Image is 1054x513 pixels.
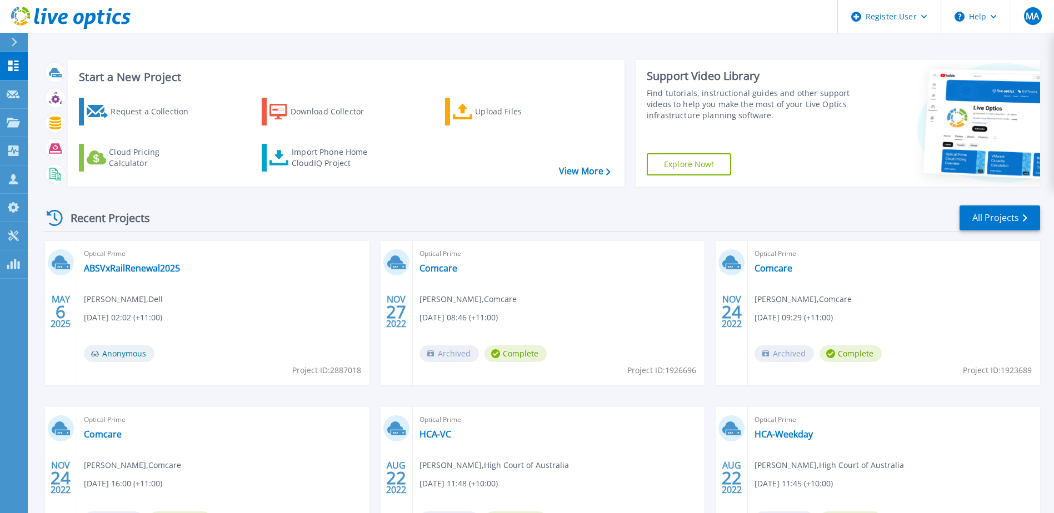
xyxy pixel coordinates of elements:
a: ABSVxRailRenewal2025 [84,263,180,274]
a: Comcare [755,263,792,274]
span: Optical Prime [419,248,698,260]
div: NOV 2022 [50,457,71,498]
span: Complete [820,345,882,362]
div: Find tutorials, instructional guides and other support videos to help you make the most of your L... [647,88,853,121]
span: 6 [56,307,66,316]
span: [DATE] 11:48 (+10:00) [419,477,498,490]
span: Optical Prime [755,414,1033,426]
a: Cloud Pricing Calculator [79,144,203,172]
h3: Start a New Project [79,71,610,83]
a: HCA-VC [419,429,451,440]
a: Comcare [84,429,122,440]
div: AUG 2022 [386,457,407,498]
div: Support Video Library [647,69,853,83]
span: Anonymous [84,345,154,362]
span: [PERSON_NAME] , High Court of Australia [419,459,569,471]
span: [DATE] 16:00 (+11:00) [84,477,162,490]
div: MAY 2025 [50,291,71,332]
div: Recent Projects [43,204,165,232]
span: Project ID: 2887018 [292,364,361,376]
div: AUG 2022 [721,457,742,498]
span: [DATE] 11:45 (+10:00) [755,477,833,490]
span: [PERSON_NAME] , Dell [84,293,163,305]
a: Download Collector [262,98,386,125]
span: Project ID: 1926696 [627,364,696,376]
span: [DATE] 09:29 (+11:00) [755,311,833,324]
span: [PERSON_NAME] , Comcare [419,293,517,305]
a: All Projects [960,205,1040,230]
div: Import Phone Home CloudIQ Project [292,147,378,169]
span: Optical Prime [84,414,363,426]
div: Upload Files [475,100,564,123]
span: Archived [419,345,479,362]
span: [DATE] 08:46 (+11:00) [419,311,498,324]
span: [PERSON_NAME] , Comcare [84,459,181,471]
span: 24 [51,473,71,482]
span: Complete [484,345,547,362]
div: Request a Collection [111,100,199,123]
a: Request a Collection [79,98,203,125]
a: Explore Now! [647,153,731,175]
span: Optical Prime [84,248,363,260]
div: NOV 2022 [721,291,742,332]
a: HCA-Weekday [755,429,813,440]
span: 27 [386,307,406,316]
span: [PERSON_NAME] , High Court of Australia [755,459,904,471]
span: 24 [722,307,742,316]
span: Optical Prime [419,414,698,426]
a: View More [559,166,611,177]
div: Download Collector [291,100,379,123]
span: Project ID: 1923689 [963,364,1032,376]
div: NOV 2022 [386,291,407,332]
span: [DATE] 02:02 (+11:00) [84,311,162,324]
span: 22 [386,473,406,482]
span: Archived [755,345,814,362]
span: Optical Prime [755,248,1033,260]
span: 22 [722,473,742,482]
div: Cloud Pricing Calculator [109,147,198,169]
a: Upload Files [445,98,569,125]
span: [PERSON_NAME] , Comcare [755,293,852,305]
a: Comcare [419,263,457,274]
span: MA [1026,12,1039,21]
